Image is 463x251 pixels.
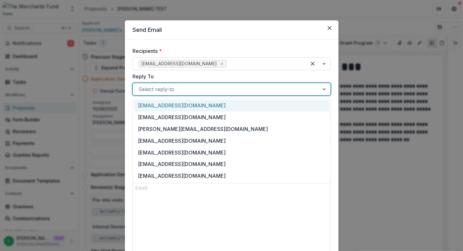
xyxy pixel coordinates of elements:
label: Recipients [133,47,327,55]
header: Send Email [125,20,338,39]
div: Remove lucyjfey@gmail.com [219,61,225,67]
button: Close [324,23,335,33]
div: [EMAIL_ADDRESS][DOMAIN_NAME] [134,135,329,147]
span: [EMAIL_ADDRESS][DOMAIN_NAME] [141,61,217,67]
div: [PERSON_NAME][EMAIL_ADDRESS][DOMAIN_NAME] [134,123,329,135]
label: Reply To [133,73,327,80]
div: [EMAIL_ADDRESS][DOMAIN_NAME] [134,111,329,123]
div: [EMAIL_ADDRESS][DOMAIN_NAME] [134,100,329,111]
div: [EMAIL_ADDRESS][DOMAIN_NAME] [134,170,329,182]
div: [EMAIL_ADDRESS][DOMAIN_NAME] [134,147,329,158]
div: Clear selected options [308,59,318,69]
div: [EMAIL_ADDRESS][DOMAIN_NAME] [134,158,329,170]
